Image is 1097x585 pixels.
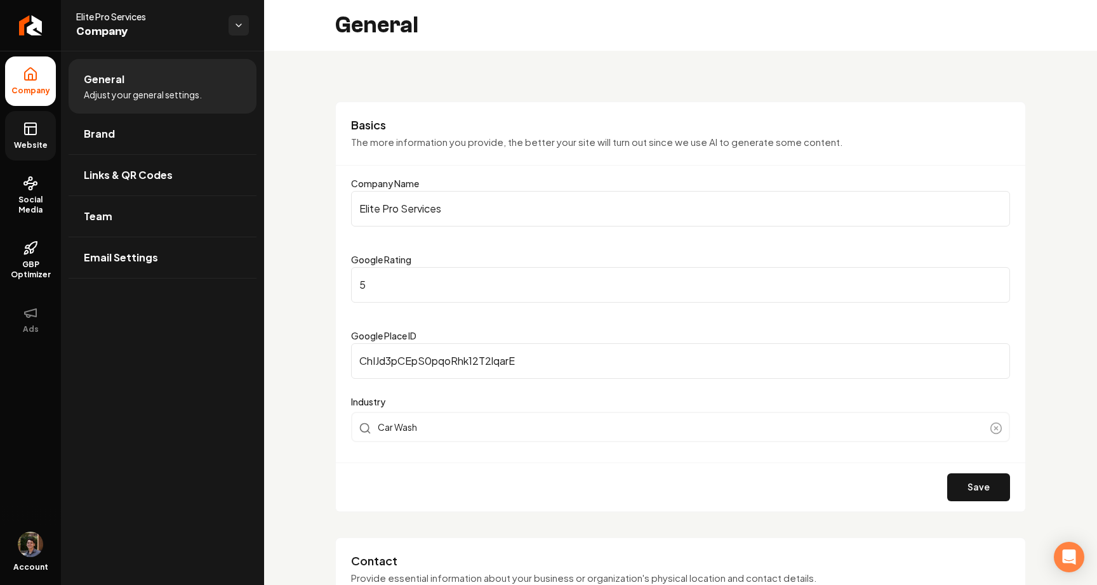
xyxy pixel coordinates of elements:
[351,178,419,189] label: Company Name
[69,237,256,278] a: Email Settings
[69,196,256,237] a: Team
[351,267,1010,303] input: Google Rating
[69,114,256,154] a: Brand
[1054,542,1084,572] div: Open Intercom Messenger
[351,191,1010,227] input: Company Name
[351,135,1010,150] p: The more information you provide, the better your site will turn out since we use AI to generate ...
[5,260,56,280] span: GBP Optimizer
[6,86,55,96] span: Company
[76,10,218,23] span: Elite Pro Services
[351,394,1010,409] label: Industry
[351,553,1010,569] h3: Contact
[5,230,56,290] a: GBP Optimizer
[335,13,418,38] h2: General
[84,88,202,101] span: Adjust your general settings.
[351,117,1010,133] h3: Basics
[5,111,56,161] a: Website
[18,324,44,334] span: Ads
[84,72,124,87] span: General
[84,168,173,183] span: Links & QR Codes
[13,562,48,572] span: Account
[69,155,256,195] a: Links & QR Codes
[84,209,112,224] span: Team
[76,23,218,41] span: Company
[351,254,411,265] label: Google Rating
[9,140,53,150] span: Website
[18,532,43,557] button: Open user button
[351,330,416,341] label: Google Place ID
[5,195,56,215] span: Social Media
[18,532,43,557] img: Mitchell Stahl
[947,473,1010,501] button: Save
[19,15,43,36] img: Rebolt Logo
[84,250,158,265] span: Email Settings
[5,295,56,345] button: Ads
[5,166,56,225] a: Social Media
[351,343,1010,379] input: Google Place ID
[84,126,115,141] span: Brand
